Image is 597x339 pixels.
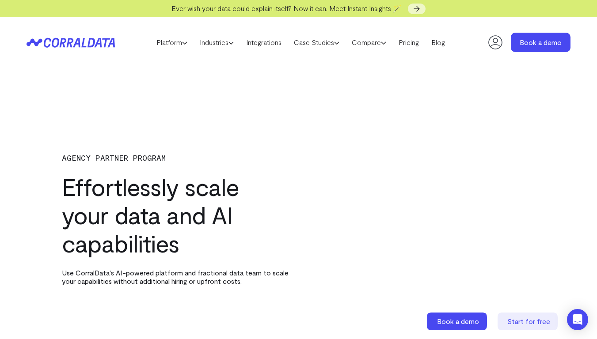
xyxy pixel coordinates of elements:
[62,151,290,164] p: AGENCY PARTNER PROGRAM
[437,317,479,325] span: Book a demo
[240,36,288,49] a: Integrations
[194,36,240,49] a: Industries
[62,268,290,285] p: Use CorralData's AI-powered platform and fractional data team to scale your capabilities without ...
[62,173,290,257] h1: Effortlessly scale your data and AI capabilities
[427,313,489,330] a: Book a demo
[498,313,559,330] a: Start for free
[425,36,451,49] a: Blog
[392,36,425,49] a: Pricing
[567,309,588,330] div: Open Intercom Messenger
[150,36,194,49] a: Platform
[171,4,402,12] span: Ever wish your data could explain itself? Now it can. Meet Instant Insights 🪄
[507,317,550,325] span: Start for free
[511,33,570,52] a: Book a demo
[346,36,392,49] a: Compare
[288,36,346,49] a: Case Studies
